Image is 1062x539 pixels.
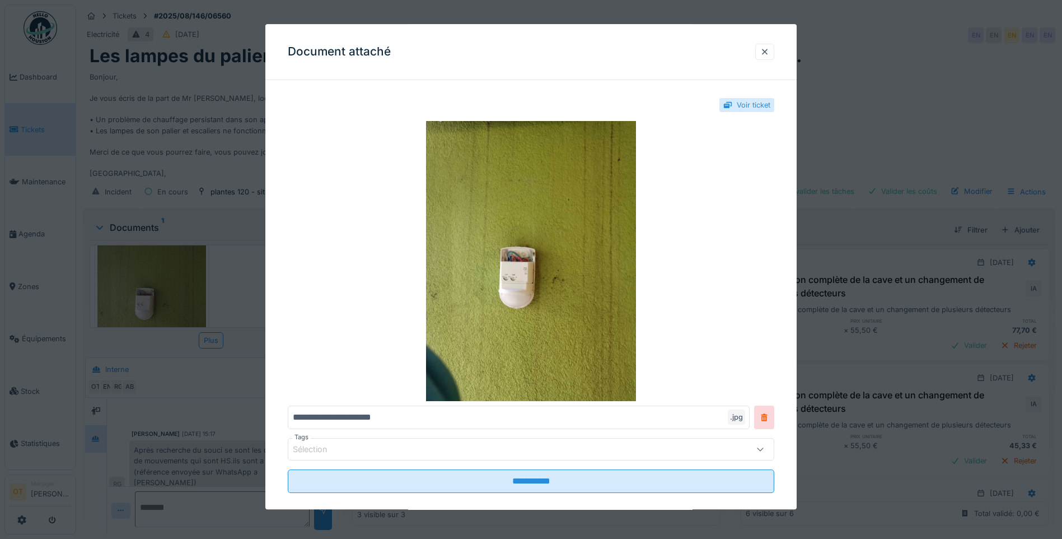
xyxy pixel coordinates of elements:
[293,444,343,456] div: Sélection
[728,410,745,425] div: .jpg
[292,433,311,442] label: Tags
[288,45,391,59] h3: Document attaché
[288,121,774,401] img: 8fb8ee81-9c66-4fb1-8d8d-62226892d1d1-IMG_20250821_100100_838.jpg
[737,100,770,110] div: Voir ticket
